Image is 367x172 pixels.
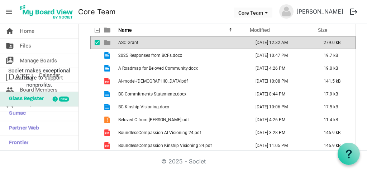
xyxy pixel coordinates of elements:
button: Core Team dropdownbutton [234,8,272,18]
span: BC Kinship Visioning.docx [118,104,169,109]
td: July 31, 2025 8:44 PM column header Modified [248,88,316,100]
td: August 04, 2025 4:26 PM column header Modified [248,62,316,75]
td: checkbox [90,126,100,139]
span: BoundlessCompassion AI Visioning 24.pdf [118,130,201,135]
span: Home [20,24,34,38]
span: ASC Grant [118,40,138,45]
td: A Roadmap for Beloved Community.docx is template cell column header Name [116,62,248,75]
td: is template cell column header type [100,139,116,152]
td: is template cell column header type [100,75,116,88]
span: menu [2,5,16,19]
td: 17.5 kB is template cell column header Size [316,100,356,113]
td: is template cell column header type [100,62,116,75]
span: 2025 Responses from BCFs.docx [118,53,182,58]
td: September 02, 2025 12:32 AM column header Modified [248,36,316,49]
td: August 28, 2025 10:47 PM column header Modified [248,49,316,62]
td: August 28, 2025 10:08 PM column header Modified [248,75,316,88]
td: 146.9 kB is template cell column header Size [316,139,356,152]
img: My Board View Logo [18,3,75,21]
td: BoundlessCompassion Kinship Visioning 24.pdf is template cell column header Name [116,139,248,152]
td: checkbox [90,49,100,62]
a: © 2025 - Societ [161,158,206,165]
td: is template cell column header type [100,36,116,49]
td: checkbox [90,100,100,113]
td: 19.0 kB is template cell column header Size [316,62,356,75]
button: logout [346,4,361,19]
td: is template cell column header type [100,88,116,100]
a: [PERSON_NAME] [294,4,346,19]
span: Societ makes exceptional software to support nonprofits. [3,67,75,88]
span: Partner Web [5,121,39,136]
td: August 28, 2025 11:05 PM column header Modified [248,139,316,152]
span: Sumac [5,107,26,121]
span: Name [118,27,132,33]
td: BoundlessCompassion AI Visioning 24.pdf is template cell column header Name [116,126,248,139]
span: Frontier [5,136,28,150]
span: Glass Register [5,92,44,106]
div: new [59,97,69,102]
img: no-profile-picture.svg [279,4,294,19]
td: ASC Grant is template cell column header Name [116,36,248,49]
span: Modified [250,27,270,33]
td: is template cell column header type [100,113,116,126]
td: 17.9 kB is template cell column header Size [316,88,356,100]
td: 19.7 kB is template cell column header Size [316,49,356,62]
td: checkbox [90,62,100,75]
td: is template cell column header type [100,126,116,139]
td: checkbox [90,139,100,152]
span: Size [318,27,328,33]
td: Beloved C from Tammy.odt is template cell column header Name [116,113,248,126]
td: 2025 Responses from BCFs.docx is template cell column header Name [116,49,248,62]
span: switch_account [5,53,14,68]
td: August 28, 2025 10:06 PM column header Modified [248,100,316,113]
td: is template cell column header type [100,49,116,62]
td: checkbox [90,113,100,126]
td: 146.9 kB is template cell column header Size [316,126,356,139]
td: August 04, 2025 4:26 PM column header Modified [248,113,316,126]
td: checkbox [90,88,100,100]
span: folder_shared [5,39,14,53]
span: home [5,24,14,38]
span: BC Commitments Statements.docx [118,92,186,97]
td: 141.5 kB is template cell column header Size [316,75,356,88]
td: September 03, 2025 3:28 PM column header Modified [248,126,316,139]
span: Files [20,39,31,53]
span: AI-model-[DEMOGRAPHIC_DATA]pdf [118,79,188,84]
td: is template cell column header type [100,100,116,113]
span: BoundlessCompassion Kinship Visioning 24.pdf [118,143,212,148]
td: AI-model-church.pdf is template cell column header Name [116,75,248,88]
span: Manage Boards [20,53,57,68]
span: Beloved C from [PERSON_NAME].odt [118,117,189,122]
td: BC Commitments Statements.docx is template cell column header Name [116,88,248,100]
td: checkbox [90,75,100,88]
a: My Board View Logo [18,3,78,21]
td: 11.4 kB is template cell column header Size [316,113,356,126]
td: 279.0 kB is template cell column header Size [316,36,356,49]
a: Core Team [78,5,116,19]
td: checkbox [90,36,100,49]
td: BC Kinship Visioning.docx is template cell column header Name [116,100,248,113]
span: A Roadmap for Beloved Community.docx [118,66,198,71]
